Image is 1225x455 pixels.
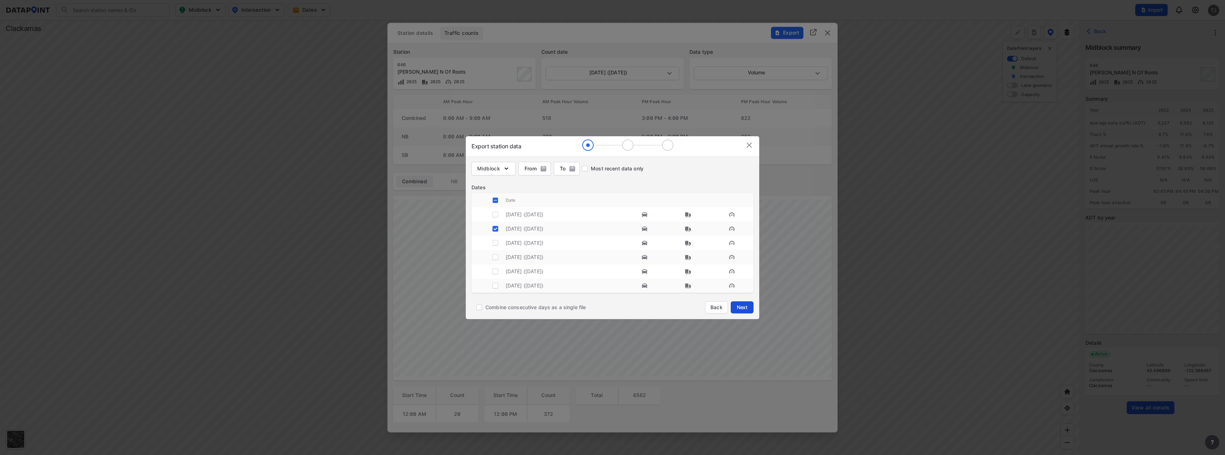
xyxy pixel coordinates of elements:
img: LX1kL0xfshq6bodlbhx3MTWm7tXVoNg+enytLahksfEwAAAAASUVORK5CYII= [684,211,692,218]
td: [DATE] ([DATE]) [506,222,623,236]
img: LX1kL0xfshq6bodlbhx3MTWm7tXVoNg+enytLahksfEwAAAAASUVORK5CYII= [684,282,692,289]
img: D+gA8wXpYpAJwAgAAAABJRU5ErkJggg== [641,211,648,218]
td: [DATE] ([DATE]) [506,207,623,222]
img: LX1kL0xfshq6bodlbhx3MTWm7tXVoNg+enytLahksfEwAAAAASUVORK5CYII= [684,254,692,261]
td: [DATE] ([DATE]) [506,236,623,250]
span: Next [735,304,749,311]
div: Dates [471,184,754,191]
img: IvGo9hDFjq0U70AQfCTEoVEAFwAAAAASUVORK5CYII= [745,141,754,149]
img: LX1kL0xfshq6bodlbhx3MTWm7tXVoNg+enytLahksfEwAAAAASUVORK5CYII= [684,239,692,247]
img: llR8THcIqJKT4tzxLABS9+Wy7j53VXW9jma2eUxb+zwI0ndL13UtNYW78bbi+NGFHop6vbg9+JxKXfH9kZPvL8syoHAAAAAEl... [582,139,673,151]
img: GNxwEyk3CsuCFAAAAAElFTkSuQmCC [728,225,735,232]
td: [DATE] ([DATE]) [506,264,623,279]
img: D+gA8wXpYpAJwAgAAAABJRU5ErkJggg== [641,239,648,247]
img: LX1kL0xfshq6bodlbhx3MTWm7tXVoNg+enytLahksfEwAAAAASUVORK5CYII= [684,268,692,275]
img: D+gA8wXpYpAJwAgAAAABJRU5ErkJggg== [641,225,648,232]
img: GNxwEyk3CsuCFAAAAAElFTkSuQmCC [728,211,735,218]
img: png;base64,iVBORw0KGgoAAAANSUhEUgAAABQAAAAUCAYAAACNiR0NAAAACXBIWXMAAAsTAAALEwEAmpwYAAAAAXNSR0IArs... [569,165,576,172]
span: Back [710,304,723,311]
img: GNxwEyk3CsuCFAAAAAElFTkSuQmCC [728,282,735,289]
td: [DATE] ([DATE]) [506,279,623,293]
img: GNxwEyk3CsuCFAAAAAElFTkSuQmCC [728,268,735,275]
img: GNxwEyk3CsuCFAAAAAElFTkSuQmCC [728,254,735,261]
span: Most recent data only [591,165,643,172]
img: D+gA8wXpYpAJwAgAAAABJRU5ErkJggg== [641,268,648,275]
td: [DATE] ([DATE]) [506,250,623,264]
img: GNxwEyk3CsuCFAAAAAElFTkSuQmCC [728,239,735,247]
img: png;base64,iVBORw0KGgoAAAANSUhEUgAAABQAAAAUCAYAAACNiR0NAAAACXBIWXMAAAsTAAALEwEAmpwYAAAAAXNSR0IArs... [540,165,547,172]
img: D+gA8wXpYpAJwAgAAAABJRU5ErkJggg== [641,282,648,289]
span: Midblock [477,165,510,172]
div: Date [506,193,754,207]
img: LX1kL0xfshq6bodlbhx3MTWm7tXVoNg+enytLahksfEwAAAAASUVORK5CYII= [684,225,692,232]
span: Combine consecutive days as a single file [485,304,586,311]
img: 5YPKRKmlfpI5mqlR8AD95paCi+0kK1fRFDJSaMmawlwaeJcJwk9O2fotCW5ve9gAAAAASUVORK5CYII= [503,165,510,172]
img: D+gA8wXpYpAJwAgAAAABJRU5ErkJggg== [641,254,648,261]
table: customized table [471,193,754,296]
div: Export station data [471,142,521,150]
